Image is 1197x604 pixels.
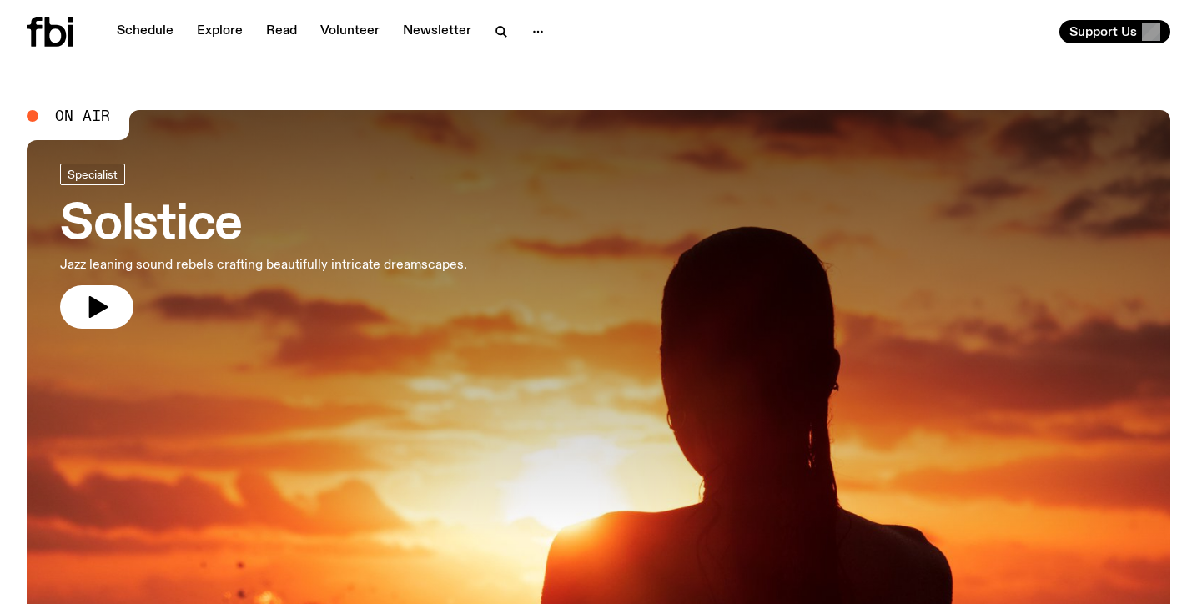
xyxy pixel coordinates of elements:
[310,20,390,43] a: Volunteer
[1069,24,1137,39] span: Support Us
[1059,20,1170,43] button: Support Us
[60,164,467,329] a: SolsticeJazz leaning sound rebels crafting beautifully intricate dreamscapes.
[60,202,467,249] h3: Solstice
[60,255,467,275] p: Jazz leaning sound rebels crafting beautifully intricate dreamscapes.
[107,20,184,43] a: Schedule
[187,20,253,43] a: Explore
[393,20,481,43] a: Newsletter
[68,168,118,180] span: Specialist
[256,20,307,43] a: Read
[55,108,110,123] span: On Air
[60,164,125,185] a: Specialist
